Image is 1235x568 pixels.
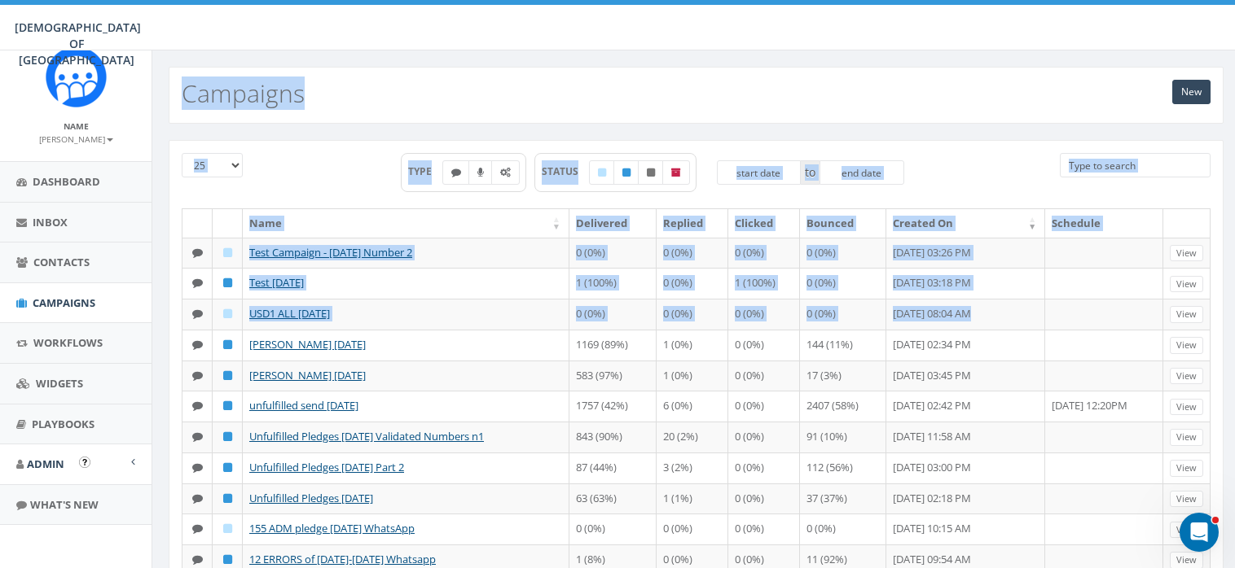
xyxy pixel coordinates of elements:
[477,168,484,177] i: Ringless Voice Mail
[657,422,728,452] td: 20 (2%)
[223,431,232,442] i: Published
[1170,276,1203,293] a: View
[886,452,1045,483] td: [DATE] 03:00 PM
[39,133,113,145] small: [PERSON_NAME]
[1045,391,1163,422] td: [DATE] 12:20PM
[728,391,800,422] td: 0 (0%)
[717,160,802,185] input: start date
[662,160,690,185] label: Archived
[886,483,1045,514] td: [DATE] 02:18 PM
[569,452,657,483] td: 87 (44%)
[249,306,330,321] a: USD1 ALL [DATE]
[249,552,436,566] a: 12 ERRORS of [DATE]-[DATE] Whatsapp
[886,238,1045,269] td: [DATE] 03:26 PM
[728,483,800,514] td: 0 (0%)
[569,268,657,299] td: 1 (100%)
[39,131,113,146] a: [PERSON_NAME]
[223,339,232,350] i: Published
[249,491,373,505] a: Unfulfilled Pledges [DATE]
[1172,80,1211,104] a: New
[223,554,232,565] i: Published
[500,168,511,177] i: Automated Message
[223,493,232,504] i: Published
[728,238,800,269] td: 0 (0%)
[33,255,90,269] span: Contacts
[728,209,800,238] th: Clicked
[728,268,800,299] td: 1 (100%)
[1170,337,1203,354] a: View
[1170,429,1203,446] a: View
[27,457,64,471] span: Admin
[886,360,1045,391] td: [DATE] 03:45 PM
[223,308,232,319] i: Draft
[223,400,232,411] i: Published
[800,299,887,330] td: 0 (0%)
[728,513,800,544] td: 0 (0%)
[192,554,203,565] i: Text SMS
[886,299,1045,330] td: [DATE] 08:04 AM
[657,360,728,391] td: 1 (0%)
[1170,491,1203,508] a: View
[800,268,887,299] td: 0 (0%)
[598,168,606,177] i: Draft
[192,339,203,350] i: Text SMS
[800,360,887,391] td: 17 (3%)
[647,168,655,177] i: Unpublished
[30,497,99,512] span: What's New
[886,209,1045,238] th: Created On: activate to sort column ascending
[569,391,657,422] td: 1757 (42%)
[638,160,664,185] label: Unpublished
[657,391,728,422] td: 6 (0%)
[249,398,358,413] a: unfulfilled send [DATE]
[800,483,887,514] td: 37 (37%)
[728,299,800,330] td: 0 (0%)
[192,277,203,288] i: Text SMS
[1170,460,1203,477] a: View
[1170,306,1203,323] a: View
[657,299,728,330] td: 0 (0%)
[657,513,728,544] td: 0 (0%)
[33,174,100,189] span: Dashboard
[820,160,904,185] input: end date
[223,523,232,534] i: Draft
[1180,513,1219,552] iframe: Intercom live chat
[728,330,800,360] td: 0 (0%)
[728,452,800,483] td: 0 (0%)
[32,417,94,431] span: Playbooks
[800,422,887,452] td: 91 (10%)
[15,20,141,68] span: [DEMOGRAPHIC_DATA] OF [GEOGRAPHIC_DATA]
[1170,245,1203,262] a: View
[728,360,800,391] td: 0 (0%)
[886,330,1045,360] td: [DATE] 02:34 PM
[79,457,90,468] button: Open In-App Guide
[886,513,1045,544] td: [DATE] 10:15 AM
[569,238,657,269] td: 0 (0%)
[569,360,657,391] td: 583 (97%)
[223,247,232,258] i: Draft
[569,483,657,514] td: 63 (63%)
[1170,368,1203,385] a: View
[249,337,366,352] a: [PERSON_NAME] [DATE]
[33,295,95,310] span: Campaigns
[613,160,639,185] label: Published
[886,422,1045,452] td: [DATE] 11:58 AM
[249,368,366,382] a: [PERSON_NAME] [DATE]
[801,160,820,185] span: to
[192,431,203,442] i: Text SMS
[64,120,89,132] small: Name
[192,462,203,473] i: Text SMS
[249,275,304,290] a: Test [DATE]
[192,493,203,504] i: Text SMS
[1060,153,1211,177] input: Type to search
[192,400,203,411] i: Text SMS
[800,209,887,238] th: Bounced
[569,513,657,544] td: 0 (0%)
[249,245,412,260] a: Test Campaign - [DATE] Number 2
[569,422,657,452] td: 843 (90%)
[657,209,728,238] th: Replied
[36,376,83,391] span: Widgets
[192,247,203,258] i: Text SMS
[223,277,232,288] i: Published
[46,46,107,107] img: Rally_Corp_Icon.png
[223,370,232,381] i: Published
